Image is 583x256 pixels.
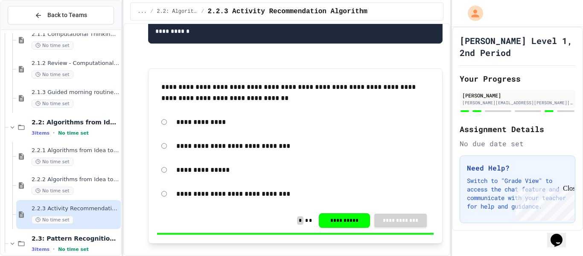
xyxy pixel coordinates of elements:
span: 2.3: Pattern Recognition & Decomposition [32,235,119,242]
iframe: chat widget [547,222,574,247]
span: 2.2.3 Activity Recommendation Algorithm [32,205,119,212]
span: 2.2.2 Algorithms from Idea to Flowchart - Review [32,176,119,183]
h2: Your Progress [460,73,575,85]
span: 2.2.3 Activity Recommendation Algorithm [207,6,367,17]
span: Back to Teams [47,11,87,20]
span: 2.1.1 Computational Thinking and Problem Solving [32,31,119,38]
span: 3 items [32,130,50,136]
div: Chat with us now!Close [3,3,59,54]
span: No time set [32,41,73,50]
button: Back to Teams [8,6,114,24]
span: No time set [58,247,89,252]
div: No due date set [460,138,575,149]
h3: Need Help? [467,163,568,173]
div: [PERSON_NAME][EMAIL_ADDRESS][PERSON_NAME][DOMAIN_NAME] [462,100,573,106]
span: • [53,246,55,253]
span: No time set [32,100,73,108]
span: • [53,129,55,136]
h1: [PERSON_NAME] Level 1, 2nd Period [460,35,575,59]
span: No time set [58,130,89,136]
span: 2.1.2 Review - Computational Thinking and Problem Solving [32,60,119,67]
span: / [201,8,204,15]
div: My Account [459,3,485,23]
span: 3 items [32,247,50,252]
span: 2.1.3 Guided morning routine flowchart [32,89,119,96]
p: Switch to "Grade View" to access the chat feature and communicate with your teacher for help and ... [467,177,568,211]
span: 2.2: Algorithms from Idea to Flowchart [157,8,198,15]
span: No time set [32,187,73,195]
span: ... [137,8,147,15]
span: 2.2.1 Algorithms from Idea to Flowchart [32,147,119,154]
span: No time set [32,158,73,166]
h2: Assignment Details [460,123,575,135]
span: 2.2: Algorithms from Idea to Flowchart [32,118,119,126]
span: / [150,8,153,15]
span: No time set [32,71,73,79]
span: No time set [32,216,73,224]
iframe: chat widget [512,185,574,221]
div: [PERSON_NAME] [462,91,573,99]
